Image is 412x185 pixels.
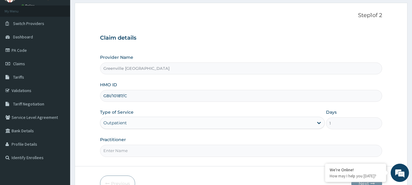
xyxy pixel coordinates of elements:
div: Chat with us now [32,34,102,42]
textarea: Type your message and hit 'Enter' [3,122,116,143]
label: Practitioner [100,137,126,143]
div: We're Online! [330,167,382,173]
span: Tariffs [13,74,24,80]
span: Dashboard [13,34,33,40]
div: Minimize live chat window [100,3,115,18]
input: Enter HMO ID [100,90,382,102]
h3: Claim details [100,35,382,41]
p: Step 1 of 2 [100,12,382,19]
img: d_794563401_company_1708531726252_794563401 [11,30,25,46]
span: Tariff Negotiation [13,101,44,107]
div: Outpatient [103,120,127,126]
label: Type of Service [100,109,134,115]
span: Switch Providers [13,21,44,26]
label: HMO ID [100,82,117,88]
span: Claims [13,61,25,66]
input: Enter Name [100,145,382,157]
p: How may I help you today? [330,173,382,179]
label: Days [326,109,337,115]
a: Online [21,4,36,8]
span: We're online! [35,54,84,116]
label: Provider Name [100,54,133,60]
